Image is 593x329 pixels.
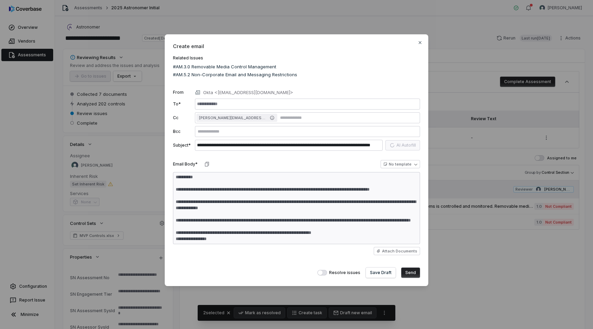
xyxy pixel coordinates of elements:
button: Save Draft [366,268,396,278]
span: #AM.3.0 Removable Media Control Management [173,64,276,70]
label: From [173,90,192,95]
span: Create email [173,43,420,50]
span: Attach Documents [382,249,417,254]
span: [PERSON_NAME][EMAIL_ADDRESS][PERSON_NAME][DOMAIN_NAME] [199,115,268,121]
label: Bcc [173,129,192,134]
label: Email Body* [173,161,198,167]
button: Send [401,268,420,278]
label: Subject* [173,143,192,148]
span: Resolve issues [329,270,360,275]
label: Related Issues [173,55,420,61]
p: Okta <[EMAIL_ADDRESS][DOMAIN_NAME]> [203,89,293,96]
label: Cc [173,115,192,121]
span: #AM.5.2 Non-Corporate Email and Messaging Restrictions [173,71,297,78]
button: Attach Documents [374,247,420,255]
button: Resolve issues [317,270,327,275]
